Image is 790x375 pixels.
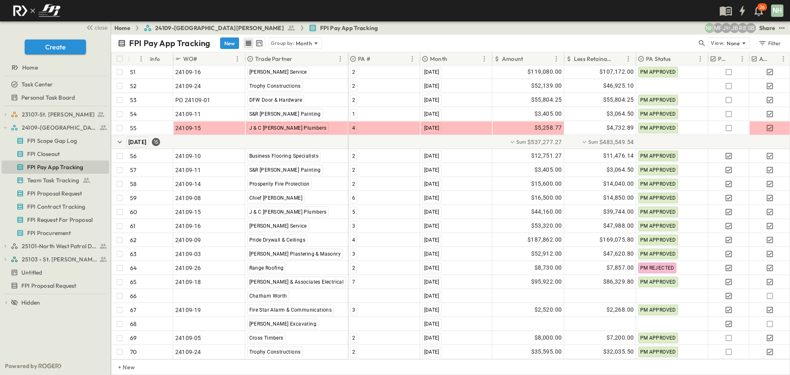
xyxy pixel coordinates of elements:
[352,223,355,229] span: 3
[175,348,201,356] span: 24109-24
[220,37,239,49] button: New
[130,264,137,272] p: 64
[130,124,137,132] p: 55
[175,96,211,104] span: PO 24109-01
[424,153,439,159] span: [DATE]
[175,152,201,160] span: 24109-10
[603,207,634,217] span: $39,744.00
[640,69,676,75] span: PM APPROVED
[150,47,160,70] div: Info
[249,307,332,313] span: Fire Star Alarm & Communications
[22,255,97,263] span: 25103 - St. [PERSON_NAME] Phase 2
[534,263,562,273] span: $8,730.00
[249,153,319,159] span: Business Flooring Specialists
[424,293,439,299] span: [DATE]
[705,23,715,33] div: Nila Hutcheson (nhutcheson@fpibuilders.com)
[534,165,562,175] span: $3,405.00
[640,181,676,187] span: PM APPROVED
[640,237,676,243] span: PM APPROVED
[130,222,135,230] p: 61
[2,92,107,103] a: Personal Task Board
[372,54,381,63] button: Sort
[352,335,355,341] span: 2
[352,97,355,103] span: 2
[2,148,107,160] a: FPI Closeout
[640,251,676,257] span: PM APPROVED
[424,97,439,103] span: [DATE]
[175,110,201,118] span: 24109-11
[2,200,109,213] div: FPI Contract Trackingtest
[640,307,676,313] span: PM APPROVED
[640,223,676,229] span: PM APPROVED
[83,21,109,33] button: close
[424,209,439,215] span: [DATE]
[640,335,676,341] span: PM APPROVED
[424,237,439,243] span: [DATE]
[527,67,562,77] span: $119,080.00
[2,279,109,292] div: FPI Proposal Requesttest
[424,335,439,341] span: [DATE]
[249,237,306,243] span: Pride Drywall & Ceilings
[352,237,355,243] span: 4
[759,24,775,32] div: Share
[424,181,439,187] span: [DATE]
[25,40,86,54] button: Create
[114,24,383,32] nav: breadcrumbs
[721,23,731,33] div: Jose Hurtado (jhurtado@fpibuilders.com)
[606,263,634,273] span: $7,857.00
[424,251,439,257] span: [DATE]
[755,37,783,49] button: Filter
[599,235,634,245] span: $169,075.80
[22,63,38,72] span: Home
[352,265,355,271] span: 2
[130,180,137,188] p: 58
[249,181,310,187] span: Prosperity Fire Protection
[424,307,439,313] span: [DATE]
[599,67,634,77] span: $107,172.00
[249,195,303,201] span: Chief [PERSON_NAME]
[128,139,146,145] span: [DATE]
[527,138,562,146] span: $537,277.27
[358,55,370,63] p: PA #
[309,24,378,32] a: FPI Pay App Tracking
[424,321,439,327] span: [DATE]
[640,125,676,131] span: PM APPROVED
[130,82,137,90] p: 52
[424,223,439,229] span: [DATE]
[175,180,201,188] span: 24109-14
[646,55,671,63] p: PA Status
[249,167,321,173] span: S&R [PERSON_NAME] Painting
[606,165,634,175] span: $3,064.50
[271,39,294,47] p: Group by:
[249,97,302,103] span: DFW Door & Hardware
[738,23,748,33] div: Regina Barnett (rbarnett@fpibuilders.com)
[640,195,676,201] span: PM APPROVED
[249,69,307,75] span: [PERSON_NAME] Service
[175,306,201,314] span: 24109-19
[603,179,634,189] span: $14,040.00
[11,109,107,120] a: 23107-St. [PERSON_NAME]
[2,253,109,266] div: 25103 - St. [PERSON_NAME] Phase 2test
[603,193,634,203] span: $14,850.00
[449,54,458,63] button: Sort
[130,292,137,300] p: 66
[249,349,301,355] span: Trophy Constructions
[737,54,747,64] button: Menu
[603,347,634,356] span: $32,035.50
[606,109,634,119] span: $3,064.50
[424,167,439,173] span: [DATE]
[2,227,107,239] a: FPI Procurement
[479,54,489,64] button: Menu
[603,221,634,231] span: $47,988.00
[118,363,123,371] p: + New
[242,37,265,49] div: table view
[606,333,634,342] span: $7,200.00
[131,54,140,63] button: Sort
[424,279,439,285] span: [DATE]
[175,124,201,132] span: 24109-15
[614,54,623,63] button: Sort
[27,229,71,237] span: FPI Procurement
[249,251,341,257] span: [PERSON_NAME] Plastering & Masonry
[352,209,355,215] span: 5
[713,23,723,33] div: Monica Pruteanu (mpruteanu@fpibuilders.com)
